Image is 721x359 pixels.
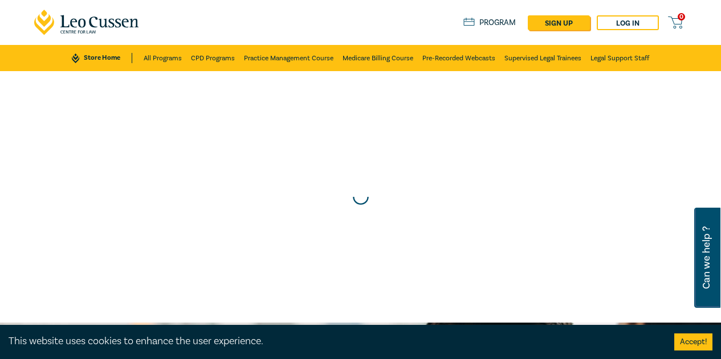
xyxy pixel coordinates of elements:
[590,45,649,71] a: Legal Support Staff
[597,15,659,30] a: Log in
[343,45,413,71] a: Medicare Billing Course
[504,45,581,71] a: Supervised Legal Trainees
[244,45,333,71] a: Practice Management Course
[422,45,495,71] a: Pre-Recorded Webcasts
[701,214,712,301] span: Can we help ?
[144,45,182,71] a: All Programs
[678,13,685,20] span: 0
[528,15,590,30] a: sign up
[191,45,235,71] a: CPD Programs
[72,53,132,63] a: Store Home
[463,18,516,28] a: Program
[674,333,712,350] button: Accept cookies
[9,334,657,349] div: This website uses cookies to enhance the user experience.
